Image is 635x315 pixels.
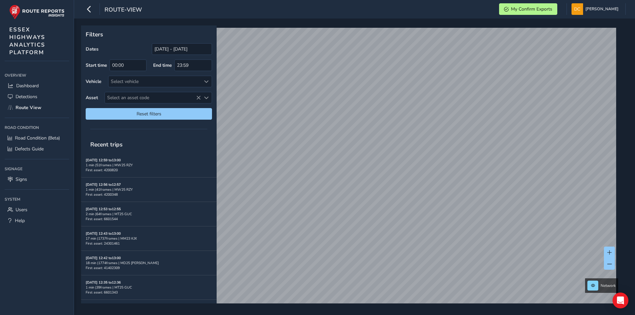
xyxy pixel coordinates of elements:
[5,215,69,226] a: Help
[91,111,207,117] span: Reset filters
[15,217,25,224] span: Help
[86,30,212,39] p: Filters
[86,236,212,241] div: 17 min | 1737 frames | MM23 KJX
[105,6,142,15] span: route-view
[5,102,69,113] a: Route View
[571,3,621,15] button: [PERSON_NAME]
[511,6,552,12] span: My Confirm Exports
[5,194,69,204] div: System
[499,3,557,15] button: My Confirm Exports
[9,5,64,20] img: rr logo
[86,265,120,270] span: First asset: 41402309
[86,212,212,217] div: 2 min | 64 frames | MT25 GUC
[5,70,69,80] div: Overview
[83,28,616,311] canvas: Map
[86,231,121,236] strong: [DATE] 12:43 to 13:00
[86,168,118,173] span: First asset: 4200820
[86,280,121,285] strong: [DATE] 12:35 to 12:36
[571,3,583,15] img: diamond-layout
[5,143,69,154] a: Defects Guide
[86,217,118,221] span: First asset: 6601544
[601,283,616,288] span: Network
[16,104,41,111] span: Route View
[86,163,212,168] div: 1 min | 51 frames | MW25 RZY
[86,285,212,290] div: 1 min | 39 frames | MT25 GUC
[86,158,121,163] strong: [DATE] 12:59 to 13:00
[16,207,27,213] span: Users
[15,146,44,152] span: Defects Guide
[108,76,201,87] div: Select vehicle
[16,176,27,182] span: Signs
[86,192,118,197] span: First asset: 4200348
[5,164,69,174] div: Signage
[585,3,618,15] span: [PERSON_NAME]
[613,293,628,308] div: Open Intercom Messenger
[5,91,69,102] a: Detections
[86,290,118,295] span: First asset: 6601343
[15,135,60,141] span: Road Condition (Beta)
[86,241,120,246] span: First asset: 24301461
[86,207,121,212] strong: [DATE] 12:53 to 12:55
[86,62,107,68] label: Start time
[5,174,69,185] a: Signs
[201,92,212,103] div: Select an asset code
[105,92,201,103] span: Select an asset code
[86,136,127,153] span: Recent trips
[86,46,99,52] label: Dates
[9,26,45,56] span: ESSEX HIGHWAYS ANALYTICS PLATFORM
[86,182,121,187] strong: [DATE] 12:56 to 12:57
[153,62,172,68] label: End time
[86,78,102,85] label: Vehicle
[86,95,98,101] label: Asset
[5,80,69,91] a: Dashboard
[5,204,69,215] a: Users
[5,133,69,143] a: Road Condition (Beta)
[86,108,212,120] button: Reset filters
[86,256,121,260] strong: [DATE] 12:42 to 13:00
[86,187,212,192] div: 1 min | 41 frames | MW25 RZY
[16,94,37,100] span: Detections
[5,123,69,133] div: Road Condition
[16,83,39,89] span: Dashboard
[86,260,212,265] div: 18 min | 1774 frames | MD25 [PERSON_NAME]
